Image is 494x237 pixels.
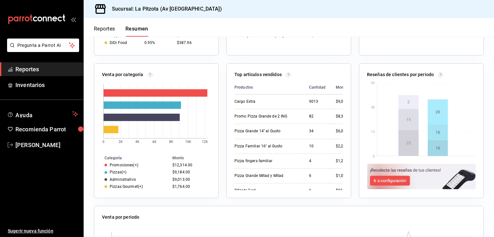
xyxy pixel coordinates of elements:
[234,188,299,193] div: Pitzota Fest
[7,39,79,52] button: Pregunta a Parrot AI
[8,228,78,234] span: Sugerir nueva función
[336,144,353,149] div: $2,285.00
[234,173,299,179] div: Pizza Grande Mitad y Mitad
[94,26,115,37] button: Reportes
[336,99,353,104] div: $9,013.00
[309,128,325,134] div: 34
[185,140,191,144] text: 10K
[110,184,143,189] div: Pizzas Gourmet(+)
[125,26,148,37] button: Resumen
[17,42,69,49] span: Pregunta a Parrot AI
[110,163,138,167] div: Promociones(+)
[234,71,282,78] p: Top artículos vendidos
[336,158,353,164] div: $1,216.00
[234,128,299,134] div: Pizza Grande 14'' al Gusto
[102,71,143,78] p: Venta por categoría
[144,40,172,45] div: 0.95%
[5,47,79,53] a: Pregunta a Parrot AI
[103,140,105,144] text: 0
[309,114,325,119] div: 82
[309,144,325,149] div: 10
[234,81,304,94] th: Productos
[309,99,325,104] div: 9013
[304,81,331,94] th: Cantidad
[367,71,434,78] p: Reseñas de clientes por periodo
[71,17,76,22] button: open_drawer_menu
[309,158,325,164] div: 4
[170,154,218,162] th: Monto
[169,140,173,144] text: 8K
[152,140,157,144] text: 6K
[110,40,127,45] div: DiDi Food
[331,81,353,94] th: Monto
[336,173,353,179] div: $1,074.00
[15,65,78,74] span: Reportes
[234,114,299,119] div: Promo Pizza Grande de 2 ING
[309,188,325,193] div: 6
[336,128,353,134] div: $6,056.00
[172,177,208,182] div: $9,013.00
[234,158,299,164] div: Pizza fingers familiar
[15,141,78,149] span: [PERSON_NAME]
[202,140,208,144] text: 12K
[94,26,148,37] div: navigation tabs
[309,173,325,179] div: 6
[119,140,123,144] text: 2K
[234,144,299,149] div: Pizza Familiar 16'' al Gusto
[15,110,70,118] span: Ayuda
[94,154,170,162] th: Categoría
[107,5,222,13] h3: Sucursal: La Pitzota (Av [GEOGRAPHIC_DATA])
[172,163,208,167] div: $12,314.00
[177,40,208,45] div: $387.96
[172,170,208,174] div: $9,184.00
[102,214,139,221] p: Venta por periodo
[15,125,78,134] span: Recomienda Parrot
[336,114,353,119] div: $8,398.00
[234,99,299,104] div: Cargo Extra
[110,177,136,182] div: Administrativo
[135,140,140,144] text: 4K
[336,188,353,193] div: $934.00
[110,170,126,174] div: Pizzas(+)
[15,81,78,89] span: Inventarios
[172,184,208,189] div: $1,764.00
